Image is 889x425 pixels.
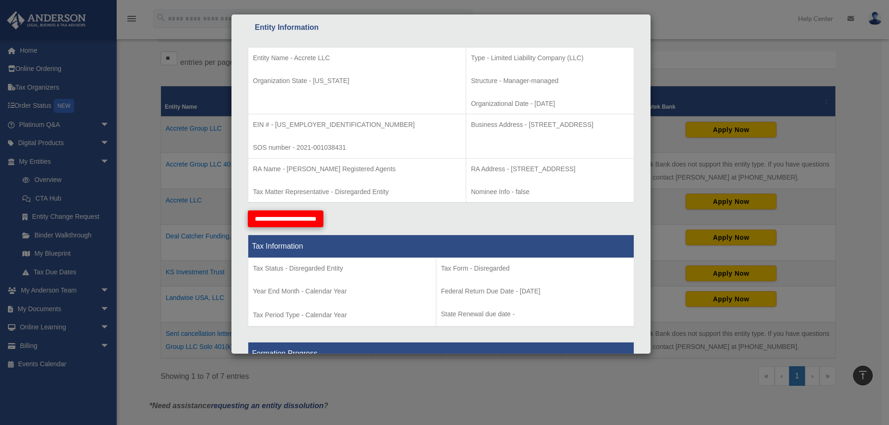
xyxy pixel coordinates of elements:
p: Tax Form - Disregarded [441,263,629,274]
p: State Renewal due date - [441,308,629,320]
p: EIN # - [US_EMPLOYER_IDENTIFICATION_NUMBER] [253,119,461,131]
p: Business Address - [STREET_ADDRESS] [471,119,629,131]
p: Type - Limited Liability Company (LLC) [471,52,629,64]
p: Structure - Manager-managed [471,75,629,87]
p: Nominee Info - false [471,186,629,198]
th: Tax Information [248,235,634,258]
p: RA Name - [PERSON_NAME] Registered Agents [253,163,461,175]
p: Year End Month - Calendar Year [253,286,431,297]
p: Tax Status - Disregarded Entity [253,263,431,274]
td: Tax Period Type - Calendar Year [248,258,436,327]
p: Entity Name - Accrete LLC [253,52,461,64]
p: SOS number - 2021-001038431 [253,142,461,153]
div: Entity Information [255,21,627,34]
th: Formation Progress [248,342,634,365]
p: RA Address - [STREET_ADDRESS] [471,163,629,175]
p: Organization State - [US_STATE] [253,75,461,87]
p: Federal Return Due Date - [DATE] [441,286,629,297]
p: Tax Matter Representative - Disregarded Entity [253,186,461,198]
p: Organizational Date - [DATE] [471,98,629,110]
